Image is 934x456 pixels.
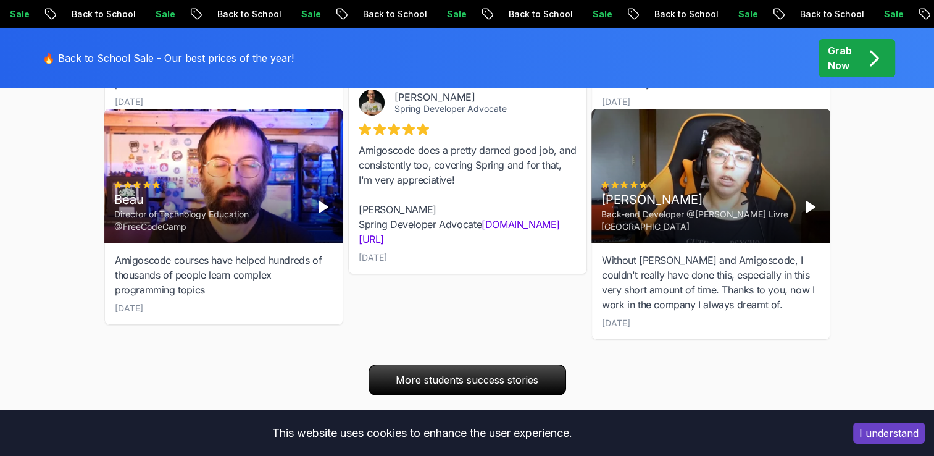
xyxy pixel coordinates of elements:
[351,8,435,20] p: Back to School
[359,218,560,245] a: [DOMAIN_NAME][URL]
[581,8,620,20] p: Sale
[394,91,557,103] div: [PERSON_NAME]
[643,8,727,20] p: Back to School
[800,197,820,217] button: Play
[359,90,385,116] img: Josh Long avatar
[394,103,557,114] div: Spring Developer Advocate
[394,103,507,114] a: Spring Developer Advocate
[872,8,912,20] p: Sale
[114,191,304,208] div: Beau
[602,253,820,312] div: Without [PERSON_NAME] and Amigoscode, I couldn't really have done this, especially in this very s...
[206,8,290,20] p: Back to School
[369,365,565,395] p: More students success stories
[114,208,304,233] div: Director of Technology Education @FreeCodeCamp
[290,8,329,20] p: Sale
[115,302,143,315] div: [DATE]
[369,365,566,395] a: More students success stories
[497,8,581,20] p: Back to School
[828,43,852,73] p: Grab Now
[43,51,294,65] p: 🔥 Back to School Sale - Our best prices of the year!
[144,8,183,20] p: Sale
[602,317,630,329] div: [DATE]
[313,197,333,217] button: Play
[601,208,791,233] div: Back-end Developer @[PERSON_NAME] Livre [GEOGRAPHIC_DATA]
[601,191,791,208] div: [PERSON_NAME]
[115,96,143,108] div: [DATE]
[60,8,144,20] p: Back to School
[359,251,387,264] div: [DATE]
[115,253,333,297] div: Amigoscode courses have helped hundreds of thousands of people learn complex programming topics
[435,8,475,20] p: Sale
[727,8,766,20] p: Sale
[359,143,577,247] div: Amigoscode does a pretty darned good job, and consistently too, covering Spring and for that, I'm...
[9,420,835,447] div: This website uses cookies to enhance the user experience.
[602,96,630,108] div: [DATE]
[853,423,925,444] button: Accept cookies
[788,8,872,20] p: Back to School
